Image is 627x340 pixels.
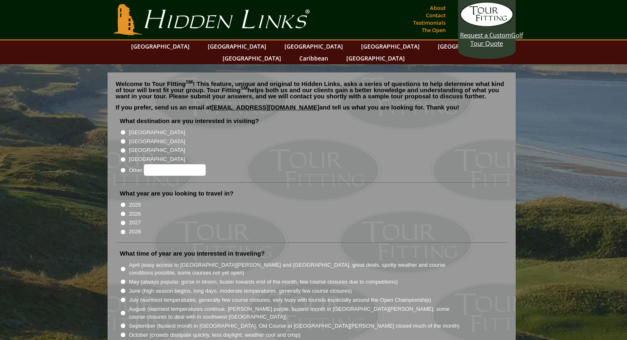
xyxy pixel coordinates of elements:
[186,79,193,84] sup: SM
[434,40,500,52] a: [GEOGRAPHIC_DATA]
[129,219,141,227] label: 2027
[116,104,507,116] p: If you prefer, send us an email at and tell us what you are looking for. Thank you!
[357,40,424,52] a: [GEOGRAPHIC_DATA]
[129,278,398,286] label: May (always popular, gorse in bloom, busier towards end of the month, few course closures due to ...
[127,40,194,52] a: [GEOGRAPHIC_DATA]
[129,155,185,163] label: [GEOGRAPHIC_DATA]
[120,117,259,125] label: What destination are you interested in visiting?
[120,249,265,258] label: What time of year are you interested in traveling?
[129,287,352,295] label: June (high season begins, long days, moderate temperatures, generally few course closures)
[129,128,185,137] label: [GEOGRAPHIC_DATA]
[144,164,206,176] input: Other:
[241,86,248,91] sup: SM
[280,40,347,52] a: [GEOGRAPHIC_DATA]
[129,296,431,304] label: July (warmest temperatures, generally few course closures, very busy with tourists especially aro...
[411,17,448,28] a: Testimonials
[129,201,141,209] label: 2025
[424,9,448,21] a: Contact
[129,228,141,236] label: 2028
[342,52,409,64] a: [GEOGRAPHIC_DATA]
[460,2,514,47] a: Request a CustomGolf Tour Quote
[116,81,507,99] p: Welcome to Tour Fitting ! This feature, unique and original to Hidden Links, asks a series of que...
[129,210,141,218] label: 2026
[129,137,185,146] label: [GEOGRAPHIC_DATA]
[204,40,270,52] a: [GEOGRAPHIC_DATA]
[295,52,332,64] a: Caribbean
[428,2,448,14] a: About
[129,146,185,154] label: [GEOGRAPHIC_DATA]
[129,331,301,339] label: October (crowds dissipate quickly, less daylight, weather cool and crisp)
[129,261,460,277] label: April (easy access to [GEOGRAPHIC_DATA][PERSON_NAME] and [GEOGRAPHIC_DATA], great deals, spotty w...
[129,322,460,330] label: September (busiest month in [GEOGRAPHIC_DATA], Old Course at [GEOGRAPHIC_DATA][PERSON_NAME] close...
[129,164,206,176] label: Other:
[420,24,448,36] a: The Open
[211,104,319,111] a: [EMAIL_ADDRESS][DOMAIN_NAME]
[218,52,285,64] a: [GEOGRAPHIC_DATA]
[460,31,511,39] span: Request a Custom
[120,189,234,198] label: What year are you looking to travel in?
[129,305,460,321] label: August (warmest temperatures continue, [PERSON_NAME] purple, busiest month in [GEOGRAPHIC_DATA][P...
